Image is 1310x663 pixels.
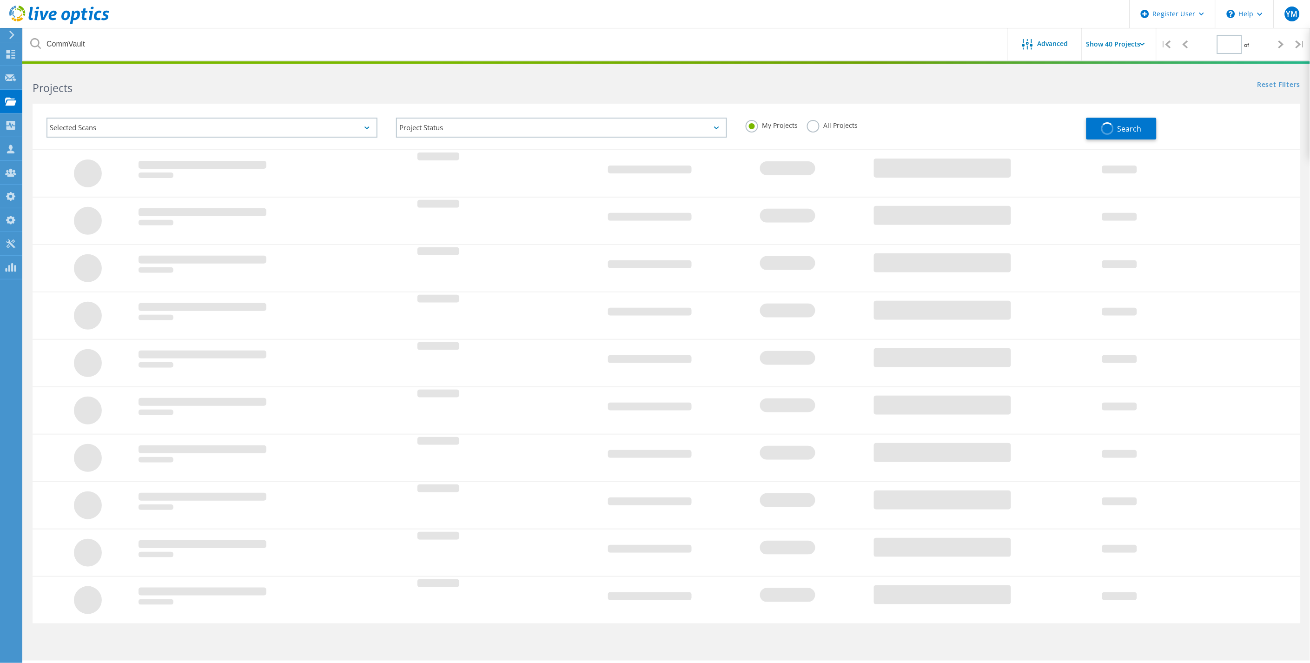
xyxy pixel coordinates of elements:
[33,80,73,95] b: Projects
[1286,10,1297,18] span: YM
[1257,81,1301,89] a: Reset Filters
[1118,124,1142,134] span: Search
[746,120,798,129] label: My Projects
[1157,28,1176,61] div: |
[1227,10,1235,18] svg: \n
[1291,28,1310,61] div: |
[46,118,377,138] div: Selected Scans
[396,118,727,138] div: Project Status
[9,20,109,26] a: Live Optics Dashboard
[23,28,1008,60] input: Search projects by name, owner, ID, company, etc
[1244,41,1250,49] span: of
[807,120,858,129] label: All Projects
[1086,118,1157,139] button: Search
[1038,40,1068,47] span: Advanced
